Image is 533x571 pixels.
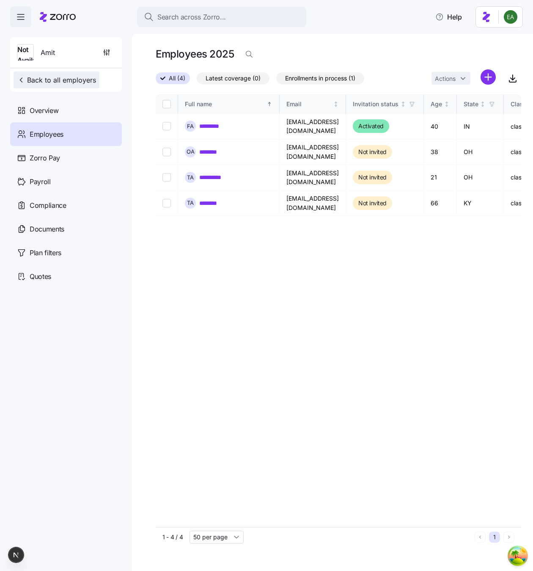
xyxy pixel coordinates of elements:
span: Zorro Pay [30,153,60,163]
input: Select record 3 [162,173,171,182]
span: Plan filters [30,248,61,258]
div: Email [286,99,332,109]
span: Not invited [358,198,387,208]
td: [EMAIL_ADDRESS][DOMAIN_NAME] [280,139,346,165]
button: Open Tanstack query devtools [509,547,526,564]
div: Invitation status [353,99,398,109]
span: Latest coverage (0) [206,73,261,84]
span: 1 - 4 / 4 [162,533,183,541]
td: 40 [424,114,457,139]
td: [EMAIL_ADDRESS][DOMAIN_NAME] [280,165,346,190]
span: Payroll [30,177,51,187]
a: Payroll [10,170,122,193]
td: [EMAIL_ADDRESS][DOMAIN_NAME] [280,114,346,139]
td: KY [457,190,504,216]
span: Not invited [358,147,387,157]
input: Select all records [162,100,171,108]
span: Not invited [358,172,387,182]
span: Help [435,12,462,22]
button: Help [429,8,469,25]
div: Age [431,99,442,109]
span: Employees [30,129,63,140]
a: Documents [10,217,122,241]
th: Full nameSorted ascending [178,94,280,114]
div: Not sorted [480,101,486,107]
span: Amit [41,47,55,58]
span: Documents [30,224,64,234]
th: EmailNot sorted [280,94,346,114]
span: T A [187,200,194,206]
div: Not sorted [400,101,406,107]
td: [EMAIL_ADDRESS][DOMAIN_NAME] [280,190,346,216]
span: All (4) [169,73,185,84]
div: Class [511,99,527,109]
button: Next page [503,532,514,543]
th: AgeNot sorted [424,94,457,114]
td: 21 [424,165,457,190]
td: OH [457,139,504,165]
svg: add icon [481,69,496,85]
td: 38 [424,139,457,165]
span: O A [187,149,195,154]
a: Compliance [10,193,122,217]
span: Actions [435,76,456,82]
button: Search across Zorro... [137,7,306,27]
div: Full name [185,99,265,109]
input: Select record 1 [162,122,171,130]
span: Quotes [30,271,51,282]
button: Back to all employers [14,72,99,88]
a: Overview [10,99,122,122]
div: State [464,99,478,109]
span: Back to all employers [17,75,96,85]
button: Previous page [475,532,486,543]
span: Search across Zorro... [157,12,226,22]
div: Not sorted [444,101,450,107]
a: Employees [10,122,122,146]
button: 1 [489,532,500,543]
input: Select record 4 [162,199,171,207]
div: Sorted ascending [266,101,272,107]
th: Invitation statusNot sorted [346,94,424,114]
a: Zorro Pay [10,146,122,170]
span: Enrollments in process (1) [285,73,355,84]
a: Plan filters [10,241,122,265]
span: Compliance [30,200,66,211]
button: Actions [431,72,470,85]
span: Activated [358,121,384,131]
span: T A [187,175,194,180]
span: Not Available [17,44,45,66]
td: OH [457,165,504,190]
input: Select record 2 [162,148,171,156]
span: F A [187,124,194,129]
span: Overview [30,105,58,116]
img: 825f81ac18705407de6586dd0afd9873 [504,10,517,24]
td: 66 [424,190,457,216]
div: Not sorted [333,101,339,107]
th: StateNot sorted [457,94,504,114]
td: IN [457,114,504,139]
h1: Employees 2025 [156,47,234,61]
a: Quotes [10,265,122,288]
